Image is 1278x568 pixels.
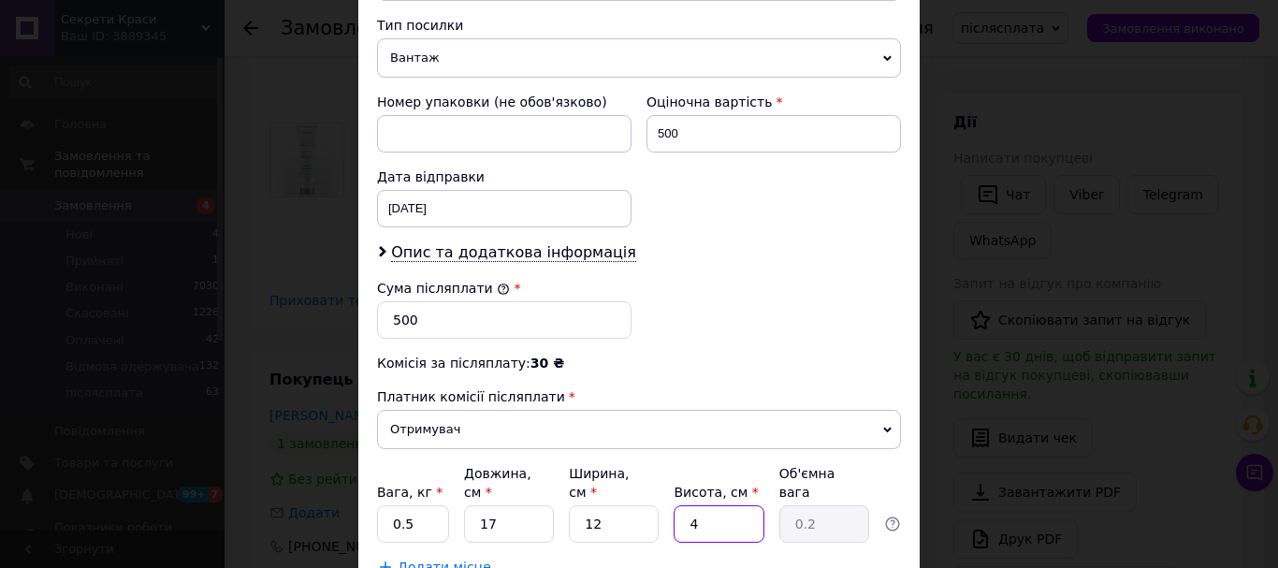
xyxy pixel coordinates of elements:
div: Оціночна вартість [646,93,901,111]
label: Вага, кг [377,485,443,500]
label: Ширина, см [569,466,629,500]
label: Довжина, см [464,466,531,500]
span: Платник комісії післяплати [377,389,565,404]
div: Номер упаковки (не обов'язково) [377,93,632,111]
span: Отримувач [377,410,901,449]
span: 30 ₴ [530,356,564,371]
div: Дата відправки [377,167,632,186]
span: Опис та додаткова інформація [391,243,636,262]
label: Сума післяплати [377,281,510,296]
div: Комісія за післяплату: [377,354,901,372]
label: Висота, см [674,485,758,500]
div: Об'ємна вага [779,464,869,502]
span: Вантаж [377,38,901,78]
span: Тип посилки [377,18,463,33]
